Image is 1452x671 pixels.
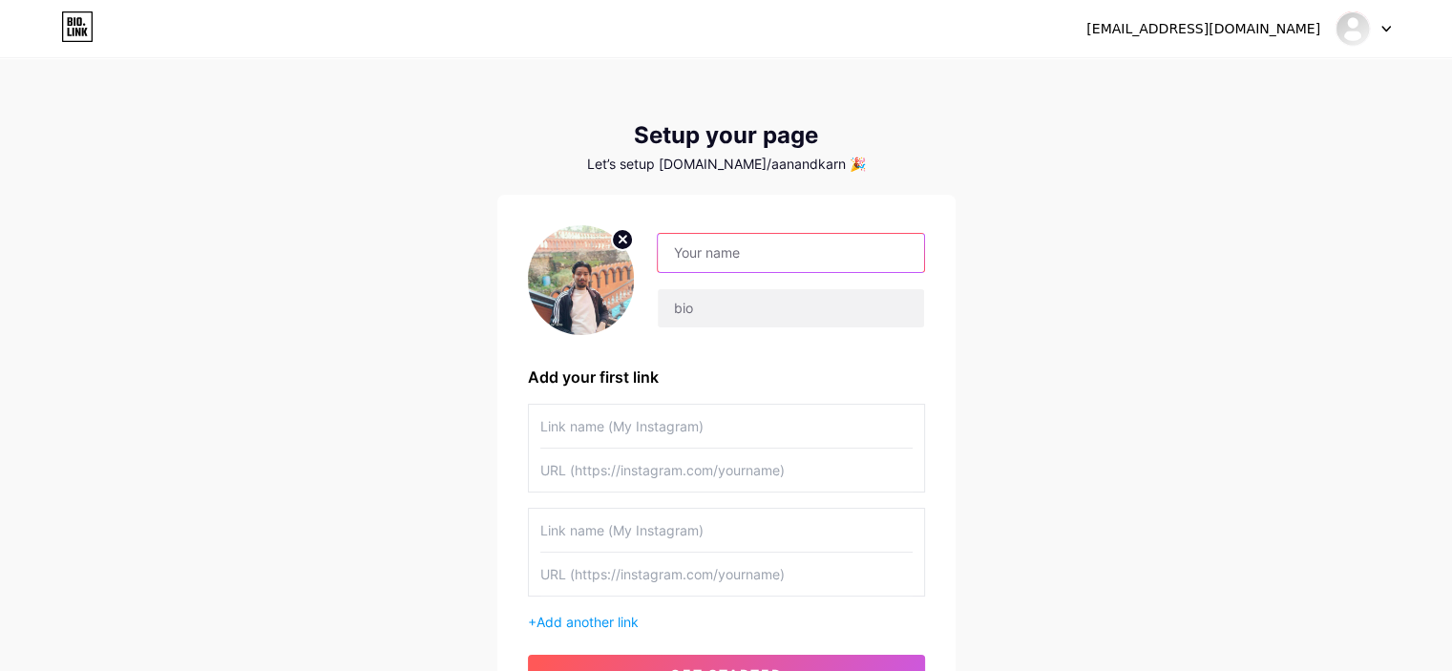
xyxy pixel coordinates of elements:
[1086,19,1320,39] div: [EMAIL_ADDRESS][DOMAIN_NAME]
[658,234,923,272] input: Your name
[537,614,639,630] span: Add another link
[540,509,913,552] input: Link name (My Instagram)
[1335,10,1371,47] img: aanandkarn
[658,289,923,327] input: bio
[540,553,913,596] input: URL (https://instagram.com/yourname)
[528,612,925,632] div: +
[528,366,925,388] div: Add your first link
[497,157,956,172] div: Let’s setup [DOMAIN_NAME]/aanandkarn 🎉
[528,225,635,335] img: profile pic
[540,449,913,492] input: URL (https://instagram.com/yourname)
[497,122,956,149] div: Setup your page
[540,405,913,448] input: Link name (My Instagram)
